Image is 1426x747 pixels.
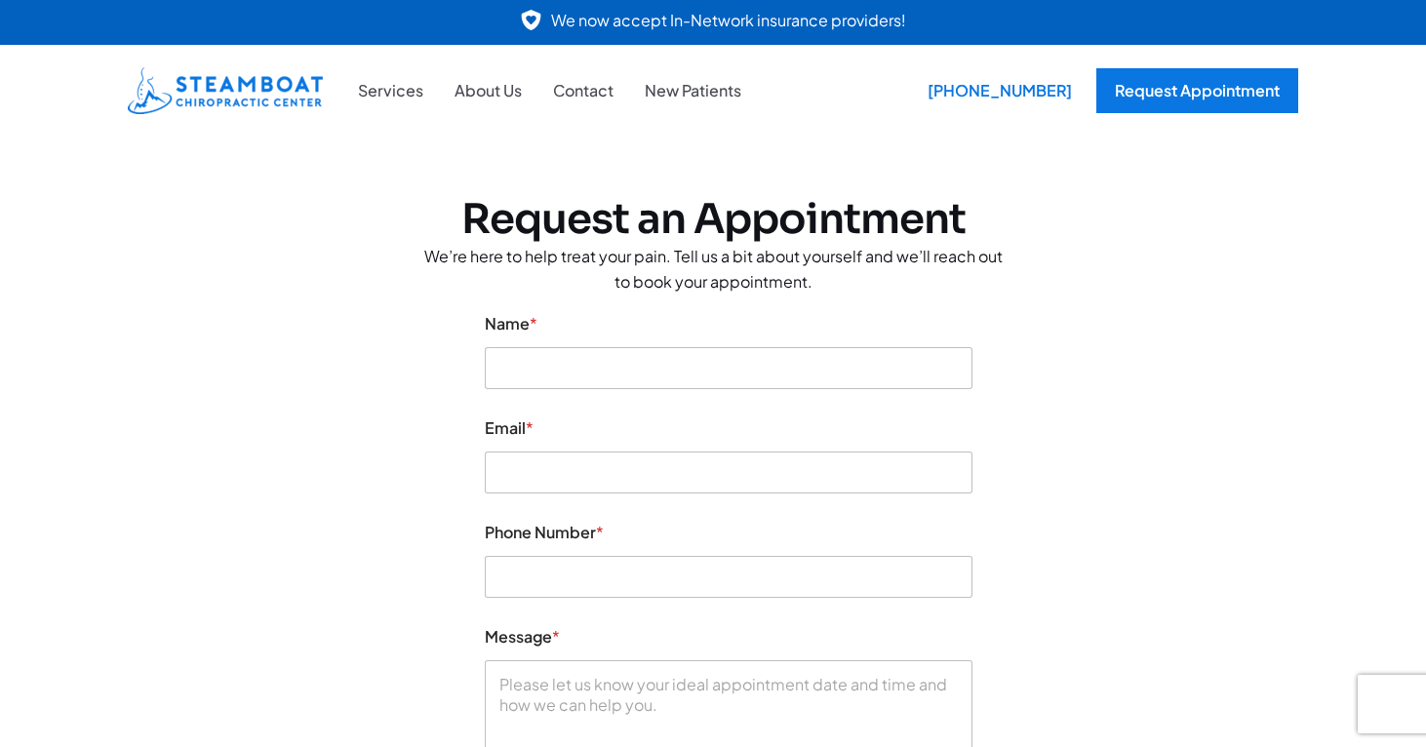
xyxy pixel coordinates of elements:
label: Message [485,627,972,646]
p: We’re here to help treat your pain. Tell us a bit about yourself and we’ll reach out to book your... [420,244,1006,294]
nav: Site Navigation [342,78,757,103]
a: About Us [439,78,537,103]
a: [PHONE_NUMBER] [913,68,1077,113]
a: Request Appointment [1096,68,1298,113]
a: New Patients [629,78,757,103]
h2: Request an Appointment [420,195,1006,244]
label: Phone Number [485,523,972,541]
a: Contact [537,78,629,103]
label: Email [485,418,972,437]
label: Name [485,314,972,333]
a: Services [342,78,439,103]
div: [PHONE_NUMBER] [913,68,1087,113]
img: Steamboat Chiropractic Center [128,67,323,114]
